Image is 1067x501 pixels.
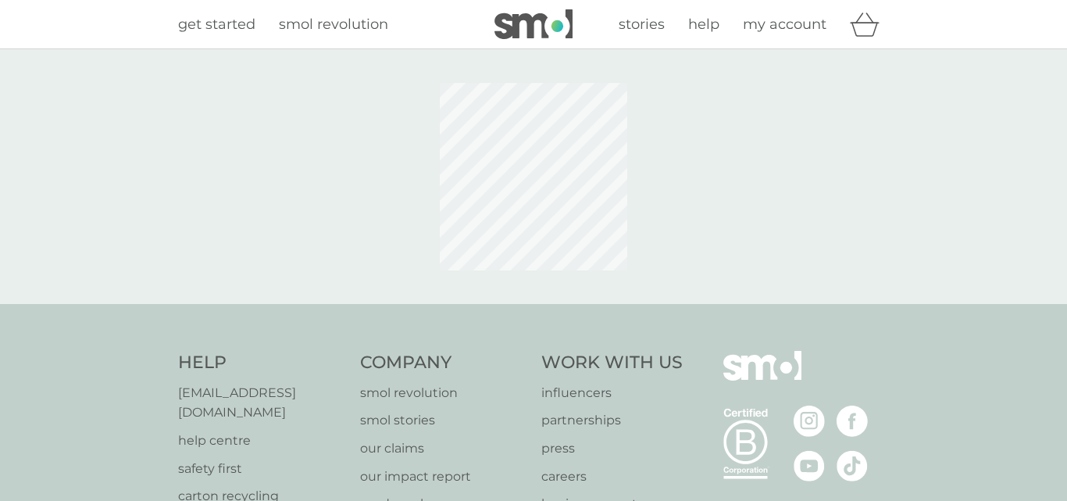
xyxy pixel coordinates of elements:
[360,351,526,375] h4: Company
[360,467,526,487] a: our impact report
[178,431,344,451] a: help centre
[178,459,344,479] a: safety first
[360,410,526,431] a: smol stories
[279,16,388,33] span: smol revolution
[541,467,683,487] a: careers
[743,16,826,33] span: my account
[178,351,344,375] h4: Help
[850,9,889,40] div: basket
[688,16,719,33] span: help
[794,406,825,437] img: visit the smol Instagram page
[743,13,826,36] a: my account
[178,13,255,36] a: get started
[619,13,665,36] a: stories
[178,16,255,33] span: get started
[360,383,526,403] a: smol revolution
[541,351,683,375] h4: Work With Us
[794,450,825,481] img: visit the smol Youtube page
[360,438,526,459] a: our claims
[723,351,801,404] img: smol
[541,383,683,403] a: influencers
[837,406,868,437] img: visit the smol Facebook page
[688,13,719,36] a: help
[494,9,573,39] img: smol
[619,16,665,33] span: stories
[541,410,683,431] a: partnerships
[279,13,388,36] a: smol revolution
[178,383,344,423] a: [EMAIL_ADDRESS][DOMAIN_NAME]
[837,450,868,481] img: visit the smol Tiktok page
[541,438,683,459] a: press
